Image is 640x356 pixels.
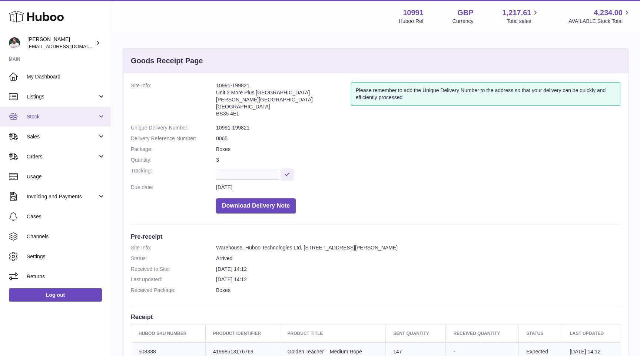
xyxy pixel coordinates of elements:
[507,18,540,25] span: Total sales
[216,184,620,191] dd: [DATE]
[519,325,562,342] th: Status
[131,325,206,342] th: Huboo SKU Number
[131,82,216,121] dt: Site Info:
[27,36,94,50] div: [PERSON_NAME]
[27,133,97,140] span: Sales
[503,8,540,25] a: 1,217.61 Total sales
[27,93,97,100] span: Listings
[457,8,473,18] strong: GBP
[27,173,105,180] span: Usage
[351,82,620,106] div: Please remember to add the Unique Delivery Number to the address so that your delivery can be qui...
[27,213,105,220] span: Cases
[131,276,216,283] dt: Last updated:
[446,325,519,342] th: Received Quantity
[216,135,620,142] dd: 0065
[9,37,20,48] img: timshieff@gmail.com
[216,82,351,121] address: 10991-199821 Unit 2 More Plus [GEOGRAPHIC_DATA] [PERSON_NAME][GEOGRAPHIC_DATA] [GEOGRAPHIC_DATA] ...
[131,167,216,180] dt: Tracking:
[562,325,620,342] th: Last updated
[131,255,216,262] dt: Status:
[27,273,105,280] span: Returns
[9,288,102,302] a: Log out
[216,287,620,294] dd: Boxes
[27,113,97,120] span: Stock
[131,56,203,66] h3: Goods Receipt Page
[27,153,97,160] span: Orders
[503,8,531,18] span: 1,217.61
[216,146,620,153] dd: Boxes
[280,325,386,342] th: Product title
[27,73,105,80] span: My Dashboard
[27,253,105,260] span: Settings
[594,8,623,18] span: 4,234.00
[399,18,424,25] div: Huboo Ref
[452,18,474,25] div: Currency
[131,287,216,294] dt: Received Package:
[568,8,631,25] a: 4,234.00 AVAILABLE Stock Total
[131,146,216,153] dt: Package:
[216,255,620,262] dd: Arrived
[131,157,216,164] dt: Quantity:
[27,233,105,240] span: Channels
[27,43,109,49] span: [EMAIL_ADDRESS][DOMAIN_NAME]
[216,276,620,283] dd: [DATE] 14:12
[205,325,280,342] th: Product Identifier
[568,18,631,25] span: AVAILABLE Stock Total
[131,232,620,241] h3: Pre-receipt
[131,124,216,131] dt: Unique Delivery Number:
[131,244,216,251] dt: Site Info:
[403,8,424,18] strong: 10991
[27,193,97,200] span: Invoicing and Payments
[216,124,620,131] dd: 10991-199821
[131,184,216,191] dt: Due date:
[216,198,296,214] button: Download Delivery Note
[131,135,216,142] dt: Delivery Reference Number:
[216,266,620,273] dd: [DATE] 14:12
[216,157,620,164] dd: 3
[131,266,216,273] dt: Received to Site:
[386,325,446,342] th: Sent Quantity
[131,313,620,321] h3: Receipt
[216,244,620,251] dd: Warehouse, Huboo Technologies Ltd, [STREET_ADDRESS][PERSON_NAME]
